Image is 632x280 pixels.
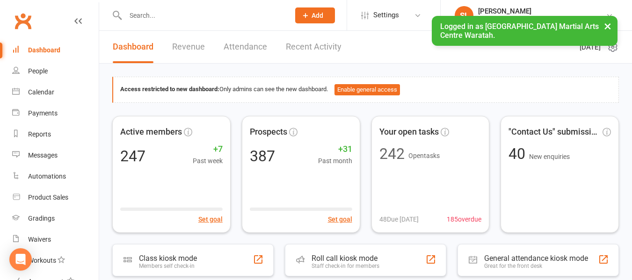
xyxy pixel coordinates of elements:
span: 48 Due [DATE] [379,214,419,224]
div: Members self check-in [139,263,197,269]
span: 185 overdue [447,214,481,224]
div: Open Intercom Messenger [9,248,32,271]
span: New enquiries [529,153,570,160]
div: Staff check-in for members [312,263,379,269]
a: Dashboard [12,40,99,61]
div: [PERSON_NAME] [478,7,606,15]
span: Settings [373,5,399,26]
div: 242 [379,146,405,161]
div: Product Sales [28,194,68,201]
button: Set goal [198,214,223,224]
button: Add [295,7,335,23]
div: Reports [28,130,51,138]
a: Automations [12,166,99,187]
div: [GEOGRAPHIC_DATA] [GEOGRAPHIC_DATA] [478,15,606,24]
a: Payments [12,103,99,124]
span: Your open tasks [379,125,439,139]
a: Reports [12,124,99,145]
span: Active members [120,125,182,139]
span: +31 [318,143,352,156]
a: Messages [12,145,99,166]
span: Prospects [250,125,287,139]
span: Past week [193,156,223,166]
div: Dashboard [28,46,60,54]
div: 247 [120,149,145,164]
div: SL [455,6,473,25]
a: Workouts [12,250,99,271]
div: Workouts [28,257,56,264]
a: Clubworx [11,9,35,33]
a: Calendar [12,82,99,103]
input: Search... [123,9,283,22]
div: Only admins can see the new dashboard. [120,84,611,95]
div: Class kiosk mode [139,254,197,263]
button: Set goal [328,214,352,224]
a: Gradings [12,208,99,229]
a: Product Sales [12,187,99,208]
div: Gradings [28,215,55,222]
span: Past month [318,156,352,166]
span: Logged in as [GEOGRAPHIC_DATA] Martial Arts Centre Waratah. [440,22,599,40]
div: Payments [28,109,58,117]
div: Calendar [28,88,54,96]
button: Enable general access [334,84,400,95]
div: Great for the front desk [484,263,588,269]
span: 40 [509,145,529,163]
strong: Access restricted to new dashboard: [120,86,219,93]
span: "Contact Us" submissions [509,125,601,139]
span: +7 [193,143,223,156]
span: Add [312,12,323,19]
div: Automations [28,172,66,180]
div: 387 [250,149,275,164]
div: Waivers [28,236,51,243]
div: General attendance kiosk mode [484,254,588,263]
a: People [12,61,99,82]
div: Roll call kiosk mode [312,254,379,263]
a: Waivers [12,229,99,250]
div: Messages [28,151,58,159]
button: × [599,16,616,36]
div: People [28,67,48,75]
span: Open tasks [408,152,440,159]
